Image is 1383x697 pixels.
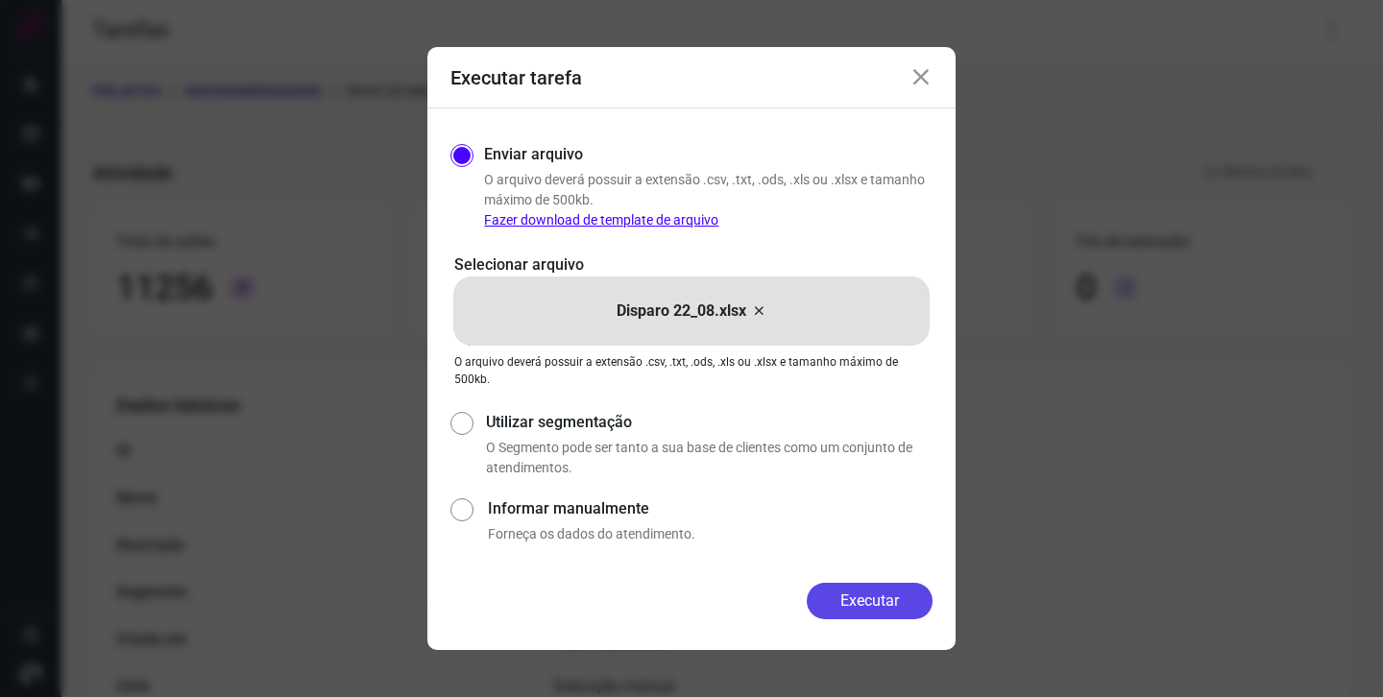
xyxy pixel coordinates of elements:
p: O arquivo deverá possuir a extensão .csv, .txt, .ods, .xls ou .xlsx e tamanho máximo de 500kb. [484,170,933,230]
label: Informar manualmente [488,497,933,520]
label: Utilizar segmentação [486,411,933,434]
button: Executar [807,583,933,619]
h3: Executar tarefa [450,66,582,89]
p: Disparo 22_08.xlsx [617,300,746,323]
p: O arquivo deverá possuir a extensão .csv, .txt, .ods, .xls ou .xlsx e tamanho máximo de 500kb. [454,353,929,388]
p: Forneça os dados do atendimento. [488,524,933,544]
label: Enviar arquivo [484,143,583,166]
a: Fazer download de template de arquivo [484,212,718,228]
p: O Segmento pode ser tanto a sua base de clientes como um conjunto de atendimentos. [486,438,933,478]
p: Selecionar arquivo [454,253,929,276]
